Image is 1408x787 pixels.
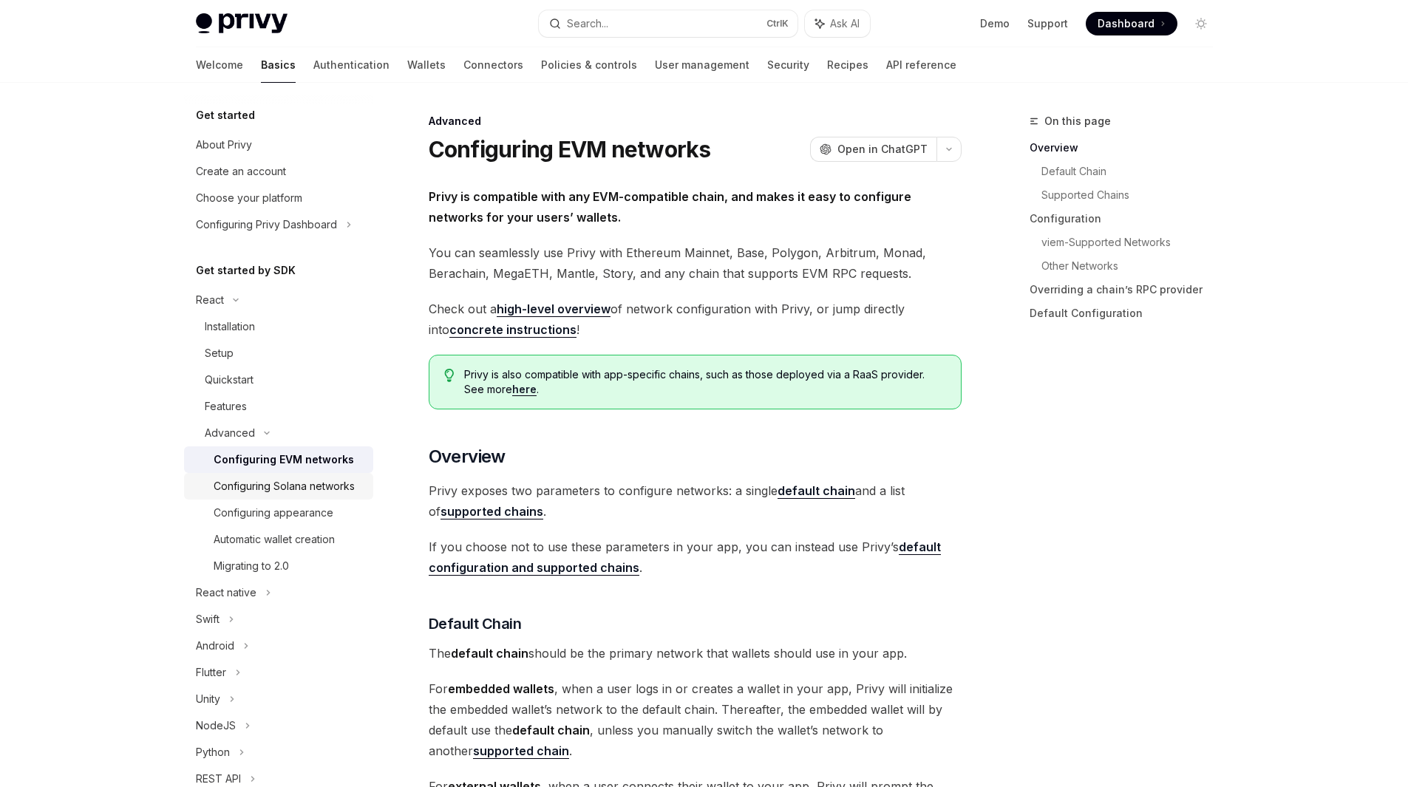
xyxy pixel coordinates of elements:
[444,369,455,382] svg: Tip
[196,13,288,34] img: light logo
[1098,16,1154,31] span: Dashboard
[205,398,247,415] div: Features
[1086,12,1177,35] a: Dashboard
[214,531,335,548] div: Automatic wallet creation
[205,344,234,362] div: Setup
[512,723,590,737] strong: default chain
[261,47,296,83] a: Basics
[837,142,928,157] span: Open in ChatGPT
[441,504,543,519] a: supported chains
[196,136,252,154] div: About Privy
[205,371,254,389] div: Quickstart
[407,47,446,83] a: Wallets
[830,16,860,31] span: Ask AI
[429,536,962,578] span: If you choose not to use these parameters in your app, you can instead use Privy’s .
[449,322,577,338] a: concrete instructions
[767,47,809,83] a: Security
[196,262,296,279] h5: Get started by SDK
[196,584,256,602] div: React native
[429,678,962,761] span: For , when a user logs in or creates a wallet in your app, Privy will initialize the embedded wal...
[1189,12,1213,35] button: Toggle dark mode
[567,15,608,33] div: Search...
[184,313,373,340] a: Installation
[196,216,337,234] div: Configuring Privy Dashboard
[196,690,220,708] div: Unity
[196,637,234,655] div: Android
[196,717,236,735] div: NodeJS
[1030,278,1225,301] a: Overriding a chain’s RPC provider
[541,47,637,83] a: Policies & controls
[655,47,749,83] a: User management
[214,504,333,522] div: Configuring appearance
[473,743,569,758] strong: supported chain
[214,557,289,575] div: Migrating to 2.0
[184,553,373,579] a: Migrating to 2.0
[214,451,354,469] div: Configuring EVM networks
[205,318,255,335] div: Installation
[196,163,286,180] div: Create an account
[429,445,506,469] span: Overview
[463,47,523,83] a: Connectors
[184,367,373,393] a: Quickstart
[196,664,226,681] div: Flutter
[196,47,243,83] a: Welcome
[429,114,962,129] div: Advanced
[196,291,224,309] div: React
[1041,183,1225,207] a: Supported Chains
[184,500,373,526] a: Configuring appearance
[184,446,373,473] a: Configuring EVM networks
[473,743,569,759] a: supported chain
[539,10,797,37] button: Search...CtrlK
[429,643,962,664] span: The should be the primary network that wallets should use in your app.
[1041,254,1225,278] a: Other Networks
[1044,112,1111,130] span: On this page
[184,526,373,553] a: Automatic wallet creation
[805,10,870,37] button: Ask AI
[766,18,789,30] span: Ctrl K
[886,47,956,83] a: API reference
[497,301,611,317] a: high-level overview
[451,646,528,661] strong: default chain
[464,367,945,397] span: Privy is also compatible with app-specific chains, such as those deployed via a RaaS provider. Se...
[1027,16,1068,31] a: Support
[184,473,373,500] a: Configuring Solana networks
[184,158,373,185] a: Create an account
[1030,207,1225,231] a: Configuration
[205,424,255,442] div: Advanced
[512,383,537,396] a: here
[1041,231,1225,254] a: viem-Supported Networks
[1030,301,1225,325] a: Default Configuration
[196,743,230,761] div: Python
[1030,136,1225,160] a: Overview
[429,189,911,225] strong: Privy is compatible with any EVM-compatible chain, and makes it easy to configure networks for yo...
[429,613,522,634] span: Default Chain
[441,504,543,519] strong: supported chains
[184,132,373,158] a: About Privy
[429,480,962,522] span: Privy exposes two parameters to configure networks: a single and a list of .
[196,189,302,207] div: Choose your platform
[429,299,962,340] span: Check out a of network configuration with Privy, or jump directly into !
[184,393,373,420] a: Features
[827,47,868,83] a: Recipes
[778,483,855,498] strong: default chain
[778,483,855,499] a: default chain
[429,136,711,163] h1: Configuring EVM networks
[810,137,936,162] button: Open in ChatGPT
[184,340,373,367] a: Setup
[196,610,220,628] div: Swift
[184,185,373,211] a: Choose your platform
[214,477,355,495] div: Configuring Solana networks
[980,16,1010,31] a: Demo
[1041,160,1225,183] a: Default Chain
[429,242,962,284] span: You can seamlessly use Privy with Ethereum Mainnet, Base, Polygon, Arbitrum, Monad, Berachain, Me...
[196,106,255,124] h5: Get started
[448,681,554,696] strong: embedded wallets
[313,47,390,83] a: Authentication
